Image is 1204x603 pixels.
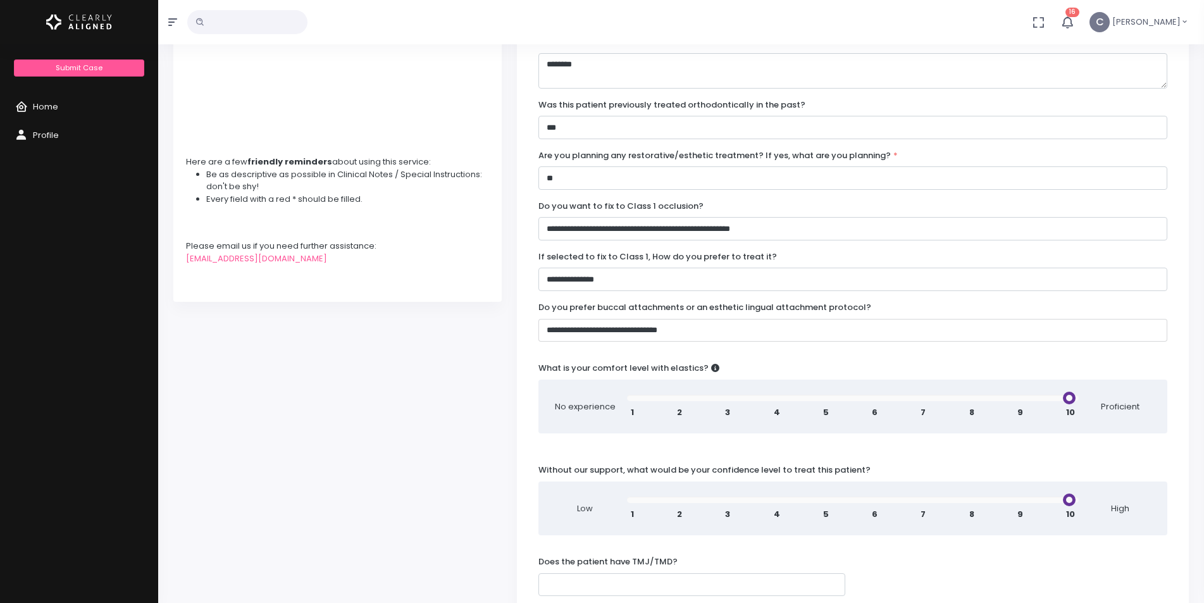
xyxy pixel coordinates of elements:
span: 9 [1017,508,1023,521]
li: Every field with a red * should be filled. [206,193,489,206]
span: High [1089,502,1152,515]
span: Home [33,101,58,113]
span: 6 [872,508,878,521]
span: 5 [823,508,829,521]
span: No experience [554,401,617,413]
span: Submit Case [56,63,102,73]
span: 7 [921,508,926,521]
span: 3 [725,508,730,521]
span: 2 [677,406,682,419]
span: 3 [725,406,730,419]
span: 7 [921,406,926,419]
a: [EMAIL_ADDRESS][DOMAIN_NAME] [186,252,327,264]
div: Here are a few about using this service: [186,156,489,168]
strong: friendly reminders [247,156,332,168]
span: 8 [969,508,974,521]
span: 2 [677,508,682,521]
span: 5 [823,406,829,419]
label: Are you planning any restorative/esthetic treatment? If yes, what are you planning? [538,149,898,162]
a: Submit Case [14,59,144,77]
span: 16 [1065,8,1079,17]
span: 6 [872,406,878,419]
label: What is your comfort level with elastics? [538,362,719,375]
span: 1 [631,508,634,521]
label: Without our support, what would be your confidence level to treat this patient? [538,464,871,476]
span: 1 [631,406,634,419]
label: Was this patient previously treated orthodontically in the past? [538,99,805,111]
span: 10 [1066,406,1075,419]
img: Logo Horizontal [46,9,112,35]
span: 10 [1066,508,1075,521]
li: Be as descriptive as possible in Clinical Notes / Special Instructions: don't be shy! [206,168,489,193]
label: Do you want to fix to Class 1 occlusion? [538,200,704,213]
label: If selected to fix to Class 1, How do you prefer to treat it? [538,251,777,263]
span: Proficient [1089,401,1152,413]
span: 9 [1017,406,1023,419]
span: 8 [969,406,974,419]
span: Profile [33,129,59,141]
span: [PERSON_NAME] [1112,16,1181,28]
span: 4 [774,406,780,419]
div: Please email us if you need further assistance: [186,240,489,252]
label: Do you prefer buccal attachments or an esthetic lingual attachment protocol? [538,301,871,314]
span: 4 [774,508,780,521]
span: C [1089,12,1110,32]
span: Low [554,502,617,515]
label: Does the patient have TMJ/TMD? [538,556,678,568]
